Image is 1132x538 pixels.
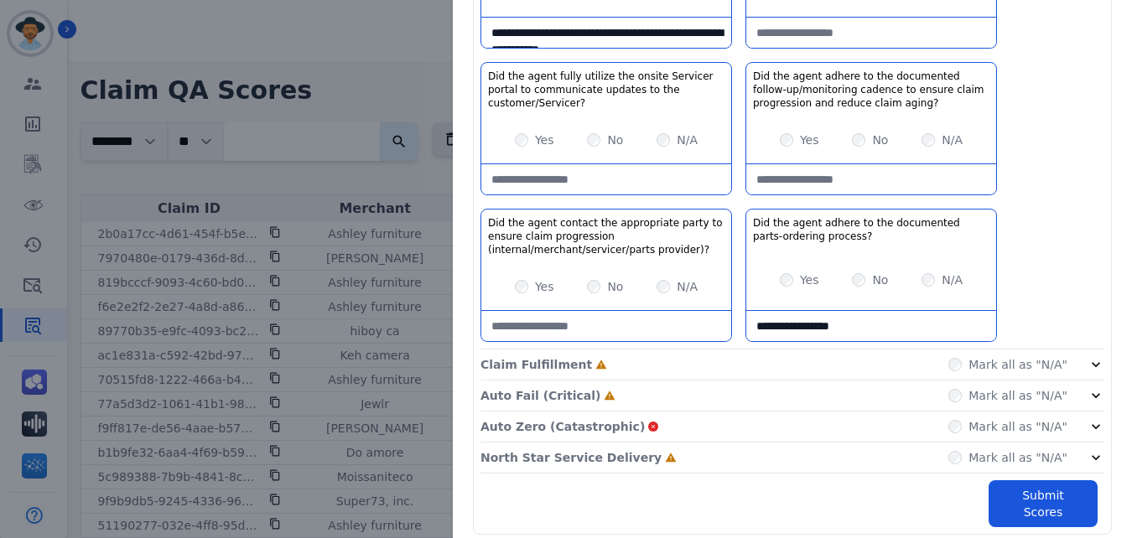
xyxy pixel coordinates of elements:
[677,278,698,295] label: N/A
[607,278,623,295] label: No
[968,356,1067,373] label: Mark all as "N/A"
[872,132,888,148] label: No
[989,480,1098,527] button: Submit Scores
[800,272,819,288] label: Yes
[480,356,592,373] p: Claim Fulfillment
[535,278,554,295] label: Yes
[968,387,1067,404] label: Mark all as "N/A"
[753,216,989,243] h3: Did the agent adhere to the documented parts-ordering process?
[488,216,724,256] h3: Did the agent contact the appropriate party to ensure claim progression (internal/merchant/servic...
[535,132,554,148] label: Yes
[968,449,1067,466] label: Mark all as "N/A"
[480,418,645,435] p: Auto Zero (Catastrophic)
[607,132,623,148] label: No
[942,272,963,288] label: N/A
[753,70,989,110] h3: Did the agent adhere to the documented follow-up/monitoring cadence to ensure claim progression a...
[800,132,819,148] label: Yes
[488,70,724,110] h3: Did the agent fully utilize the onsite Servicer portal to communicate updates to the customer/Ser...
[480,387,600,404] p: Auto Fail (Critical)
[677,132,698,148] label: N/A
[480,449,662,466] p: North Star Service Delivery
[872,272,888,288] label: No
[942,132,963,148] label: N/A
[968,418,1067,435] label: Mark all as "N/A"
